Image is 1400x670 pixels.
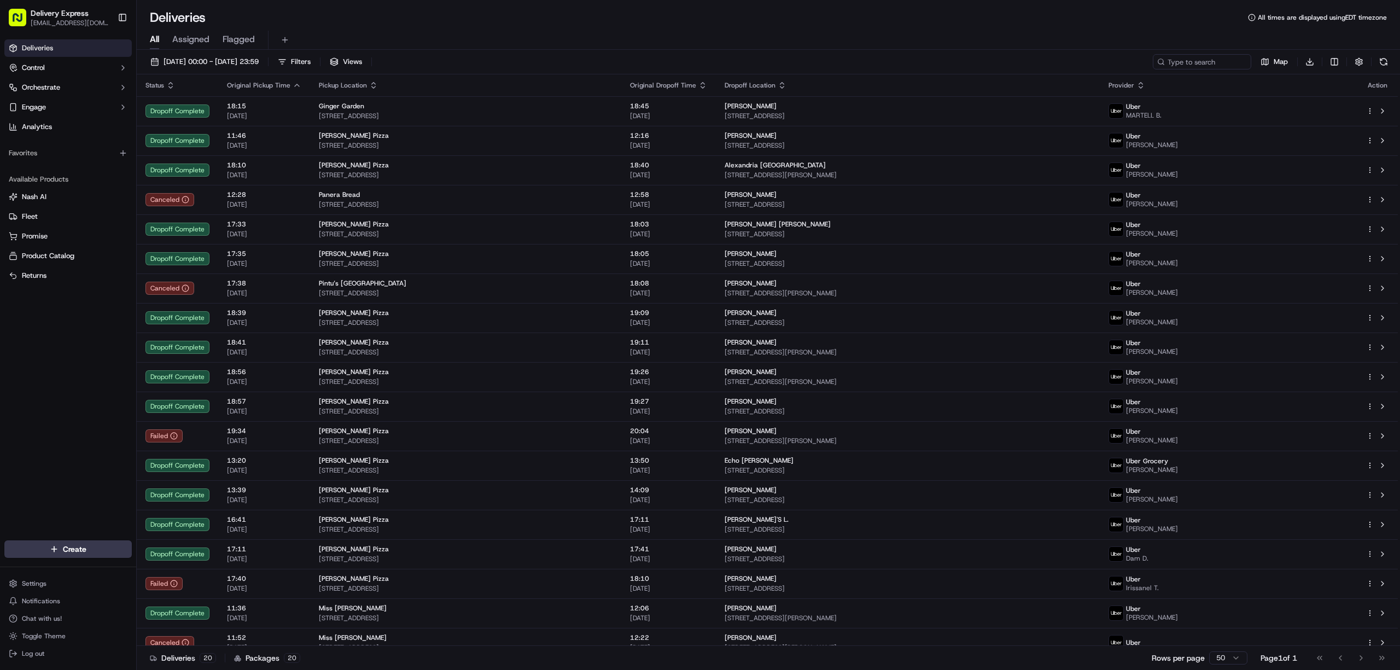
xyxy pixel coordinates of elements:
span: [PERSON_NAME] [725,604,777,613]
span: Deliveries [22,43,53,53]
span: [DATE] [630,614,707,622]
span: 18:45 [630,102,707,110]
span: [DATE] [227,377,301,386]
span: Analytics [22,122,52,132]
span: 18:03 [630,220,707,229]
span: [DATE] [227,525,301,534]
span: [PERSON_NAME] Pizza [319,368,389,376]
button: [EMAIL_ADDRESS][DOMAIN_NAME] [31,19,109,27]
span: Map [1274,57,1288,67]
span: [PERSON_NAME] Pizza [319,456,389,465]
button: Chat with us! [4,611,132,626]
span: 18:08 [630,279,707,288]
span: Toggle Theme [22,632,66,640]
span: [PERSON_NAME] Pizza [319,220,389,229]
a: Analytics [4,118,132,136]
span: 20:04 [630,427,707,435]
button: Product Catalog [4,247,132,265]
span: [DATE] [630,436,707,445]
span: [PERSON_NAME] [1126,288,1178,297]
span: [PERSON_NAME] [725,545,777,554]
span: [STREET_ADDRESS] [725,407,1091,416]
button: Returns [4,267,132,284]
span: [STREET_ADDRESS] [319,377,612,386]
span: [STREET_ADDRESS] [319,259,612,268]
span: 17:38 [227,279,301,288]
a: Deliveries [4,39,132,57]
span: [DATE] [227,230,301,238]
span: [DATE] [227,436,301,445]
span: Pintu’s [GEOGRAPHIC_DATA] [319,279,406,288]
span: [STREET_ADDRESS][PERSON_NAME] [725,377,1091,386]
span: Returns [22,271,46,281]
button: Filters [273,54,316,69]
span: [DATE] [630,112,707,120]
span: [PERSON_NAME] [1126,495,1178,504]
span: Irissanel T. [1126,584,1159,592]
span: 18:05 [630,249,707,258]
span: 18:10 [227,161,301,170]
span: [DATE] [630,259,707,268]
span: Miss [PERSON_NAME] [319,633,387,642]
span: 17:33 [227,220,301,229]
span: 12:28 [227,190,301,199]
button: Orchestrate [4,79,132,96]
span: [DATE] [227,407,301,416]
span: 18:15 [227,102,301,110]
img: uber-new-logo.jpeg [1109,547,1123,561]
button: Delivery Express[EMAIL_ADDRESS][DOMAIN_NAME] [4,4,113,31]
span: 19:11 [630,338,707,347]
span: [DATE] [630,200,707,209]
button: Control [4,59,132,77]
img: uber-new-logo.jpeg [1109,458,1123,473]
span: 17:35 [227,249,301,258]
button: Canceled [145,636,194,649]
span: [PERSON_NAME] [1126,406,1178,415]
span: [PERSON_NAME] [1126,170,1178,179]
span: Notifications [22,597,60,605]
span: [PERSON_NAME] Pizza [319,131,389,140]
button: Canceled [145,282,194,295]
button: Map [1256,54,1293,69]
a: Product Catalog [9,251,127,261]
span: [DATE] [227,171,301,179]
span: [STREET_ADDRESS][PERSON_NAME] [725,348,1091,357]
p: Rows per page [1152,652,1205,663]
button: Create [4,540,132,558]
span: [STREET_ADDRESS] [319,348,612,357]
span: Promise [22,231,48,241]
span: [STREET_ADDRESS] [319,525,612,534]
span: [DATE] [630,525,707,534]
span: [PERSON_NAME] [725,308,777,317]
span: [DATE] [630,643,707,652]
img: uber-new-logo.jpeg [1109,370,1123,384]
img: uber-new-logo.jpeg [1109,429,1123,443]
span: [DATE] [630,466,707,475]
span: [DATE] [227,614,301,622]
span: [PERSON_NAME] [1126,200,1178,208]
span: Uber [1126,516,1141,525]
span: [PERSON_NAME] [725,279,777,288]
img: uber-new-logo.jpeg [1109,252,1123,266]
span: Dam D. [1126,554,1148,563]
span: [PERSON_NAME] [1126,318,1178,327]
span: [PERSON_NAME] [725,249,777,258]
button: Canceled [145,193,194,206]
span: 11:46 [227,131,301,140]
span: Panera Bread [319,190,360,199]
span: [PERSON_NAME] [1126,525,1178,533]
span: [STREET_ADDRESS] [319,436,612,445]
span: [STREET_ADDRESS] [725,141,1091,150]
span: [PERSON_NAME] Pizza [319,427,389,435]
button: Failed [145,577,183,590]
h1: Deliveries [150,9,206,26]
img: uber-new-logo.jpeg [1109,517,1123,532]
span: Uber [1126,161,1141,170]
img: uber-new-logo.jpeg [1109,488,1123,502]
div: Deliveries [150,652,216,663]
span: [DATE] [630,407,707,416]
span: [DATE] [630,171,707,179]
span: 12:16 [630,131,707,140]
